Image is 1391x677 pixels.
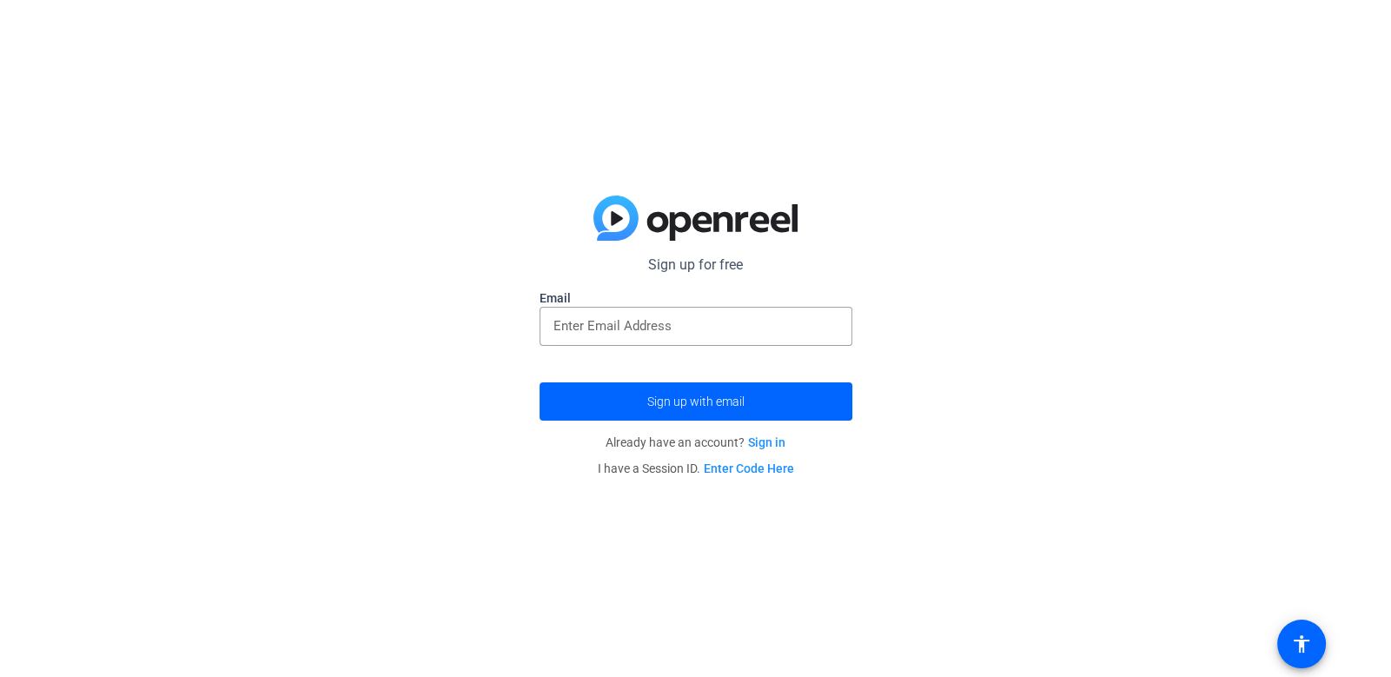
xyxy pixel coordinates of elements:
[553,315,838,336] input: Enter Email Address
[540,382,852,421] button: Sign up with email
[704,461,794,475] a: Enter Code Here
[593,196,798,241] img: blue-gradient.svg
[540,255,852,275] p: Sign up for free
[1291,634,1312,654] mat-icon: accessibility
[540,289,852,307] label: Email
[606,435,785,449] span: Already have an account?
[748,435,785,449] a: Sign in
[598,461,794,475] span: I have a Session ID.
